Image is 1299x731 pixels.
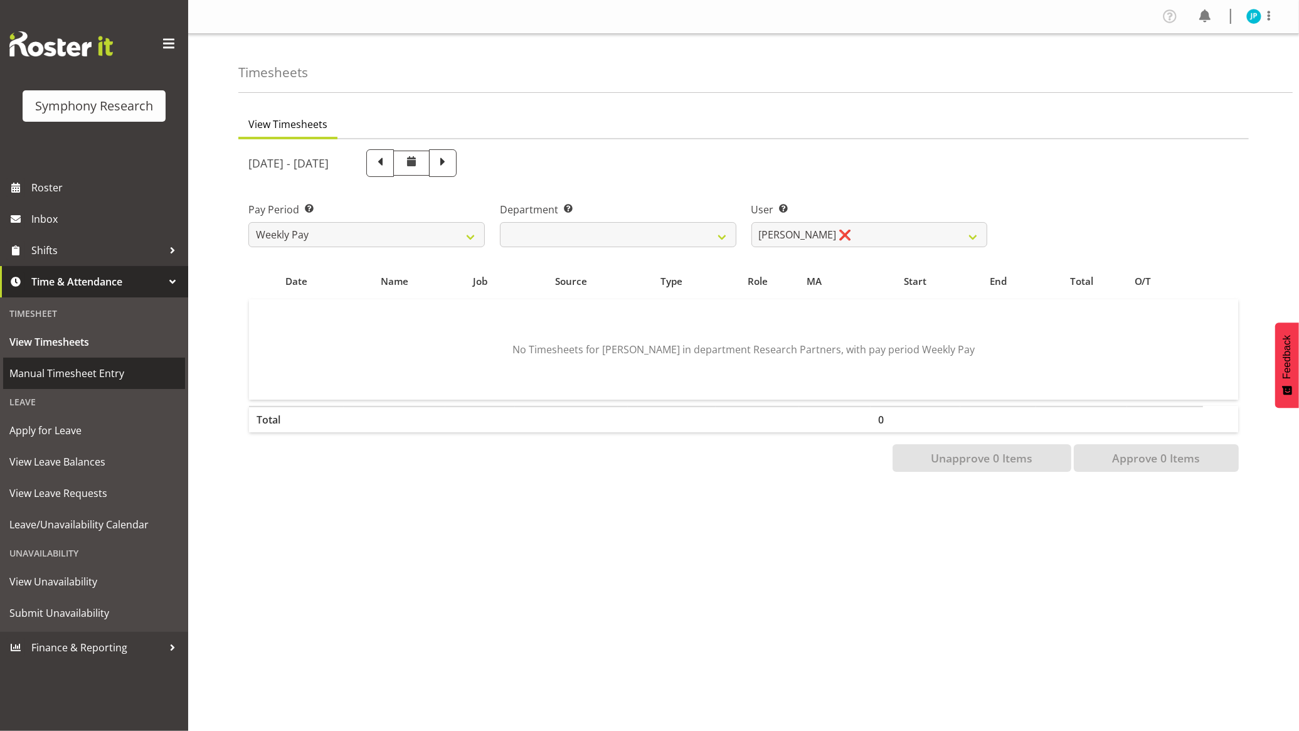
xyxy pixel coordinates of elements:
span: Total [1070,274,1093,289]
span: Inbox [31,210,182,228]
h4: Timesheets [238,65,308,80]
span: Type [660,274,682,289]
th: Total [249,406,344,432]
span: Roster [31,178,182,197]
span: View Unavailability [9,572,179,591]
img: Rosterit website logo [9,31,113,56]
span: Name [381,274,408,289]
button: Unapprove 0 Items [893,444,1071,472]
span: View Timesheets [9,333,179,351]
div: Timesheet [3,301,185,326]
span: Apply for Leave [9,421,179,440]
label: Department [500,202,736,217]
a: View Leave Balances [3,446,185,478]
span: Finance & Reporting [31,638,163,657]
div: Leave [3,389,185,415]
span: Time & Attendance [31,272,163,291]
span: Job [473,274,487,289]
span: Role [748,274,768,289]
span: Feedback [1281,335,1293,379]
button: Approve 0 Items [1074,444,1239,472]
a: Submit Unavailability [3,597,185,629]
a: Leave/Unavailability Calendar [3,509,185,540]
span: Approve 0 Items [1112,450,1200,466]
label: User [751,202,988,217]
span: End [990,274,1007,289]
span: Date [285,274,307,289]
span: Start [904,274,927,289]
a: View Unavailability [3,566,185,597]
a: View Timesheets [3,326,185,358]
a: Apply for Leave [3,415,185,446]
span: View Timesheets [248,117,327,132]
button: Feedback - Show survey [1275,323,1299,408]
h5: [DATE] - [DATE] [248,156,329,170]
span: View Leave Balances [9,452,179,471]
span: Unapprove 0 Items [931,450,1032,466]
span: O/T [1135,274,1152,289]
p: No Timesheets for [PERSON_NAME] in department Research Partners, with pay period Weekly Pay [289,342,1198,357]
a: Manual Timesheet Entry [3,358,185,389]
span: Manual Timesheet Entry [9,364,179,383]
label: Pay Period [248,202,485,217]
span: Source [556,274,588,289]
img: jake-pringle11873.jpg [1246,9,1261,24]
span: Leave/Unavailability Calendar [9,515,179,534]
div: Symphony Research [35,97,153,115]
span: Shifts [31,241,163,260]
th: 0 [871,406,960,432]
span: Submit Unavailability [9,604,179,622]
span: View Leave Requests [9,484,179,503]
div: Unavailability [3,540,185,566]
span: MA [807,274,822,289]
a: View Leave Requests [3,478,185,509]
